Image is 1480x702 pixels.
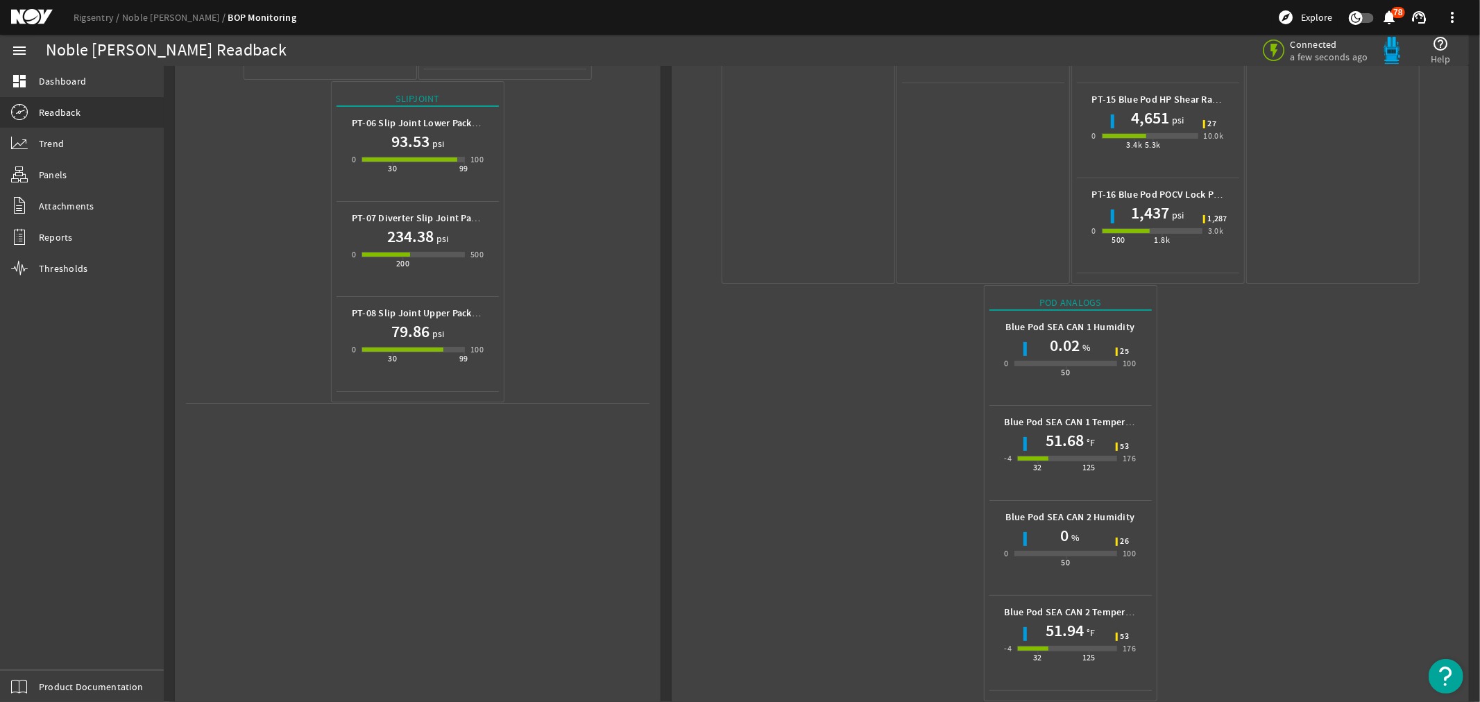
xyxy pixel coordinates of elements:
[352,212,573,225] b: PT-07 Diverter Slip Joint Packer Hydraulic Pressure
[39,230,73,244] span: Reports
[1121,633,1130,641] span: 53
[1208,224,1224,238] div: 3.0k
[1123,547,1136,560] div: 100
[39,74,86,88] span: Dashboard
[1145,138,1161,152] div: 5.3k
[1062,366,1071,379] div: 50
[39,262,88,275] span: Thresholds
[1277,9,1294,26] mat-icon: explore
[1082,461,1096,474] div: 125
[391,320,429,343] h1: 79.86
[1092,224,1096,238] div: 0
[989,296,1152,311] div: Pod Analogs
[1208,120,1217,128] span: 27
[352,248,356,262] div: 0
[1378,37,1406,65] img: Bluepod.svg
[1084,626,1096,640] span: °F
[1092,188,1245,201] b: PT-16 Blue Pod POCV Lock Pressure
[1411,9,1427,26] mat-icon: support_agent
[1123,357,1136,370] div: 100
[1155,233,1171,247] div: 1.8k
[470,343,484,357] div: 100
[1123,642,1136,656] div: 176
[1436,1,1469,34] button: more_vert
[1382,10,1397,25] button: 78
[470,153,484,166] div: 100
[1046,619,1084,642] h1: 51.94
[1082,651,1096,665] div: 125
[74,11,122,24] a: Rigsentry
[1121,538,1130,546] span: 26
[1005,642,1012,656] div: -4
[352,117,535,130] b: PT-06 Slip Joint Lower Packer Air Pressure
[1092,129,1096,143] div: 0
[387,225,434,248] h1: 234.38
[1123,452,1136,465] div: 176
[1005,452,1012,465] div: -4
[470,248,484,262] div: 500
[1272,6,1338,28] button: Explore
[1050,334,1080,357] h1: 0.02
[429,327,445,341] span: psi
[1005,416,1149,429] b: Blue Pod SEA CAN 1 Temperature
[1169,208,1184,222] span: psi
[11,42,28,59] mat-icon: menu
[1121,348,1130,356] span: 25
[1005,357,1009,370] div: 0
[1033,461,1042,474] div: 32
[1127,138,1143,152] div: 3.4k
[352,153,356,166] div: 0
[1429,659,1463,694] button: Open Resource Center
[1069,531,1080,545] span: %
[1121,443,1130,451] span: 53
[1131,107,1169,129] h1: 4,651
[396,257,409,271] div: 200
[39,199,94,213] span: Attachments
[1131,202,1169,224] h1: 1,437
[1204,129,1224,143] div: 10.0k
[228,11,297,24] a: BOP Monitoring
[1033,651,1042,665] div: 32
[1092,93,1261,106] b: PT-15 Blue Pod HP Shear Ram Pressure
[39,168,67,182] span: Panels
[434,232,449,246] span: psi
[1291,51,1368,63] span: a few seconds ago
[459,162,468,175] div: 99
[1381,9,1398,26] mat-icon: notifications
[1291,38,1368,51] span: Connected
[1062,556,1071,570] div: 50
[337,92,499,107] div: Slipjoint
[1112,233,1125,247] div: 500
[1080,341,1091,354] span: %
[39,137,64,151] span: Trend
[46,44,287,58] div: Noble [PERSON_NAME] Readback
[1084,436,1096,450] span: °F
[429,137,445,151] span: psi
[1169,113,1184,127] span: psi
[11,73,28,89] mat-icon: dashboard
[389,352,398,366] div: 30
[352,307,535,320] b: PT-08 Slip Joint Upper Packer Air Pressure
[1006,320,1135,334] b: Blue Pod SEA CAN 1 Humidity
[122,11,228,24] a: Noble [PERSON_NAME]
[459,352,468,366] div: 99
[1005,606,1149,619] b: Blue Pod SEA CAN 2 Temperature
[389,162,398,175] div: 30
[1060,524,1069,547] h1: 0
[1006,511,1135,524] b: Blue Pod SEA CAN 2 Humidity
[39,680,143,694] span: Product Documentation
[1046,429,1084,452] h1: 51.68
[1208,215,1227,223] span: 1,287
[1005,547,1009,560] div: 0
[352,343,356,357] div: 0
[39,105,80,119] span: Readback
[1301,10,1332,24] span: Explore
[1433,35,1449,52] mat-icon: help_outline
[391,130,429,153] h1: 93.53
[1431,52,1451,66] span: Help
